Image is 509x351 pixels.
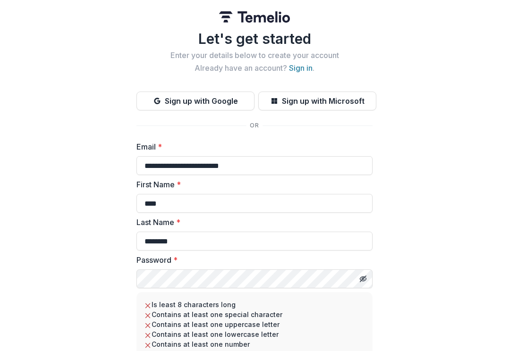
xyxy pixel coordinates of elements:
[136,141,367,152] label: Email
[219,11,290,23] img: Temelio
[356,271,371,286] button: Toggle password visibility
[144,309,365,319] li: Contains at least one special character
[144,339,365,349] li: Contains at least one number
[136,254,367,266] label: Password
[258,92,376,110] button: Sign up with Microsoft
[136,217,367,228] label: Last Name
[136,51,373,60] h2: Enter your details below to create your account
[136,92,254,110] button: Sign up with Google
[136,179,367,190] label: First Name
[289,63,313,73] a: Sign in
[144,300,365,309] li: Is least 8 characters long
[144,329,365,339] li: Contains at least one lowercase letter
[144,319,365,329] li: Contains at least one uppercase letter
[136,30,373,47] h1: Let's get started
[136,64,373,73] h2: Already have an account? .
